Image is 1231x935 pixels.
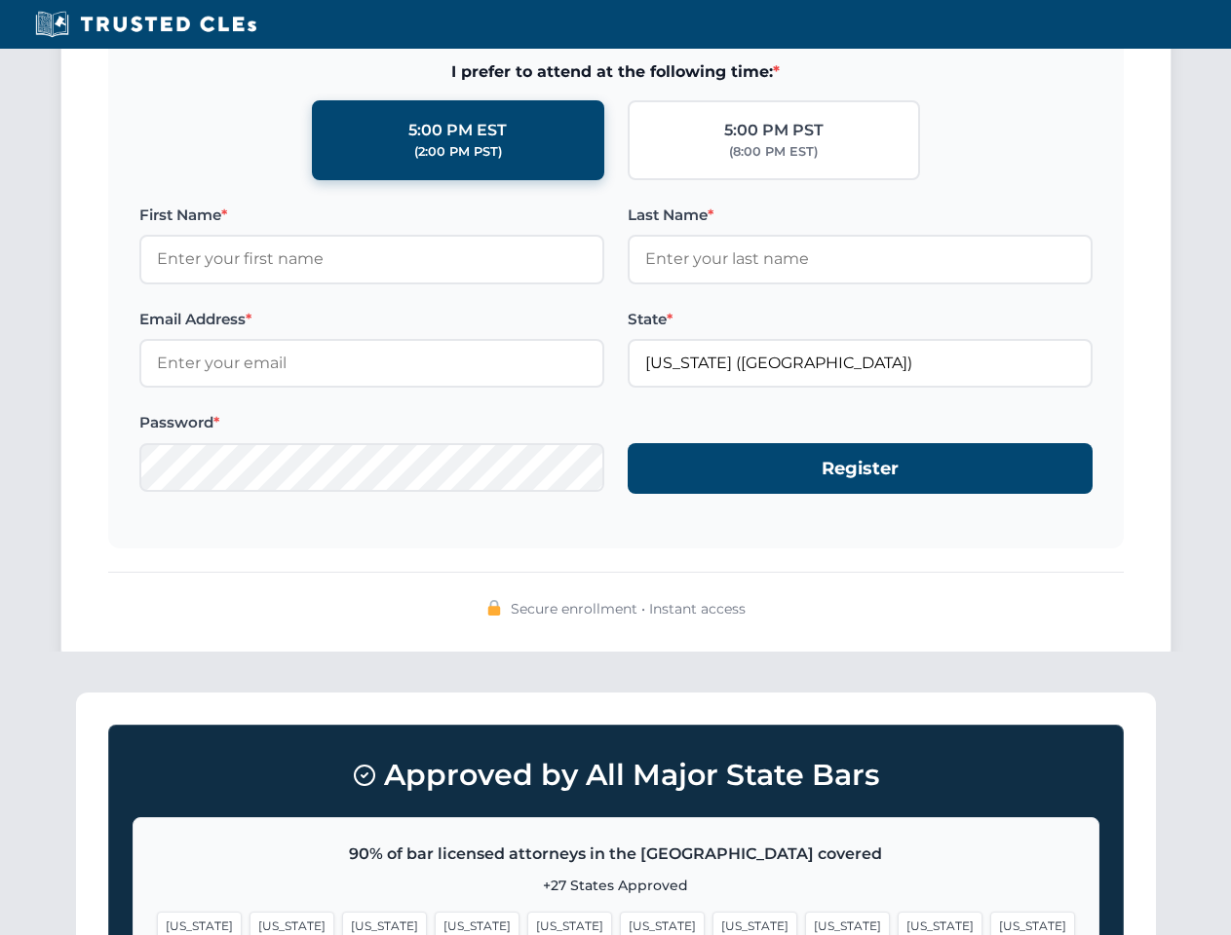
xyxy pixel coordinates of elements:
[486,600,502,616] img: 🔒
[729,142,818,162] div: (8:00 PM EST)
[628,204,1093,227] label: Last Name
[414,142,502,162] div: (2:00 PM PST)
[29,10,262,39] img: Trusted CLEs
[628,308,1093,331] label: State
[139,411,604,434] label: Password
[628,235,1093,283] input: Enter your last name
[133,749,1099,802] h3: Approved by All Major State Bars
[157,875,1075,896] p: +27 States Approved
[724,118,824,143] div: 5:00 PM PST
[628,443,1093,495] button: Register
[408,118,507,143] div: 5:00 PM EST
[157,841,1075,867] p: 90% of bar licensed attorneys in the [GEOGRAPHIC_DATA] covered
[628,339,1093,388] input: California (CA)
[139,204,604,227] label: First Name
[139,339,604,388] input: Enter your email
[511,598,746,619] span: Secure enrollment • Instant access
[139,308,604,331] label: Email Address
[139,235,604,283] input: Enter your first name
[139,59,1093,85] span: I prefer to attend at the following time:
